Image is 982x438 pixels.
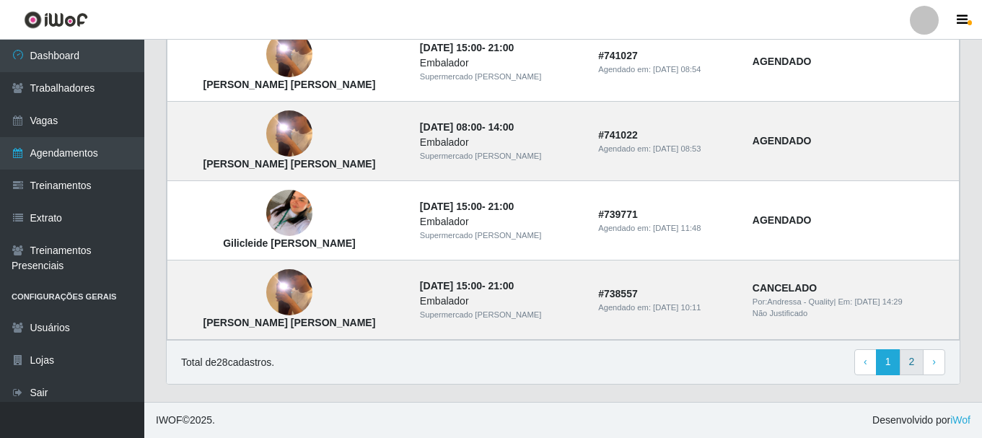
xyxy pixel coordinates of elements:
[753,214,812,226] strong: AGENDADO
[420,280,514,292] strong: -
[932,356,936,367] span: ›
[156,413,215,428] span: © 2025 .
[420,71,581,83] div: Supermercado [PERSON_NAME]
[488,280,514,292] time: 21:00
[420,229,581,242] div: Supermercado [PERSON_NAME]
[864,356,867,367] span: ‹
[653,303,701,312] time: [DATE] 10:11
[854,349,877,375] a: Previous
[420,42,514,53] strong: -
[420,121,514,133] strong: -
[598,143,735,155] div: Agendado em:
[420,294,581,309] div: Embalador
[203,317,376,328] strong: [PERSON_NAME] [PERSON_NAME]
[420,309,581,321] div: Supermercado [PERSON_NAME]
[420,201,482,212] time: [DATE] 15:00
[872,413,970,428] span: Desenvolvido por
[753,56,812,67] strong: AGENDADO
[753,296,950,308] div: | Em:
[598,288,638,299] strong: # 738557
[488,201,514,212] time: 21:00
[876,349,900,375] a: 1
[598,129,638,141] strong: # 741022
[266,241,312,343] img: Harlley Gean Santos de Farias
[753,307,950,320] div: Não Justificado
[266,172,312,255] img: Gilicleide Chirle de Lucena
[420,135,581,150] div: Embalador
[223,237,356,249] strong: Gilicleide [PERSON_NAME]
[420,121,482,133] time: [DATE] 08:00
[488,121,514,133] time: 14:00
[900,349,924,375] a: 2
[420,201,514,212] strong: -
[24,11,88,29] img: CoreUI Logo
[923,349,945,375] a: Next
[854,297,902,306] time: [DATE] 14:29
[420,280,482,292] time: [DATE] 15:00
[950,414,970,426] a: iWof
[203,158,376,170] strong: [PERSON_NAME] [PERSON_NAME]
[488,42,514,53] time: 21:00
[598,222,735,235] div: Agendado em:
[420,214,581,229] div: Embalador
[598,50,638,61] strong: # 741027
[598,302,735,314] div: Agendado em:
[753,297,834,306] span: Por: Andressa - Quality
[653,224,701,232] time: [DATE] 11:48
[854,349,945,375] nav: pagination
[266,3,312,105] img: Harlley Gean Santos de Farias
[420,56,581,71] div: Embalador
[156,414,183,426] span: IWOF
[753,282,817,294] strong: CANCELADO
[598,209,638,220] strong: # 739771
[653,65,701,74] time: [DATE] 08:54
[181,355,274,370] p: Total de 28 cadastros.
[598,63,735,76] div: Agendado em:
[653,144,701,153] time: [DATE] 08:53
[203,79,376,90] strong: [PERSON_NAME] [PERSON_NAME]
[753,135,812,146] strong: AGENDADO
[420,42,482,53] time: [DATE] 15:00
[420,150,581,162] div: Supermercado [PERSON_NAME]
[266,82,312,185] img: Harlley Gean Santos de Farias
